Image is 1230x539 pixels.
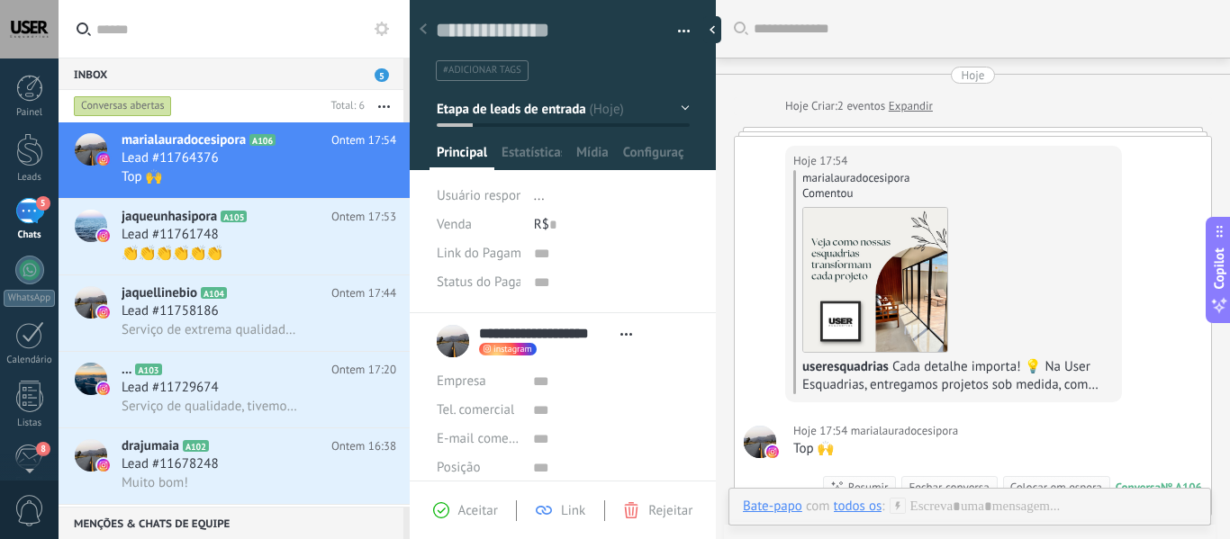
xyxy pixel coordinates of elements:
[122,131,246,149] span: marialauradocesipora
[561,502,585,519] span: Link
[437,454,520,482] div: Posição
[74,95,172,117] div: Conversas abertas
[848,479,889,496] div: Resumir
[331,208,396,226] span: Ontem 17:53
[4,229,56,241] div: Chats
[534,211,690,239] div: R$
[437,239,520,268] div: Link do Pagamento
[889,97,933,115] a: Expandir
[802,170,1114,201] div: marialauradocesipora Comentou
[122,226,219,244] span: Lead #11761748
[909,479,989,496] div: Fechar conversa
[331,437,396,455] span: Ontem 16:38
[534,187,545,204] span: ...
[4,290,55,307] div: WhatsApp
[122,398,297,415] span: Serviço de qualidade, tivemos um ótimo atendimento e com agilidade!!!👏👏👏
[97,229,110,242] img: icon
[4,172,56,184] div: Leads
[793,152,851,170] div: Hoje 17:54
[703,16,721,43] div: ocultar
[59,352,410,427] a: avataricon...A103Ontem 17:20Lead #11729674Serviço de qualidade, tivemos um ótimo atendimento e co...
[122,361,131,379] span: ...
[183,440,209,452] span: A102
[803,208,947,352] img: 17948562444006409
[648,502,692,519] span: Rejeitar
[802,358,889,375] span: useresquadrias
[766,445,779,458] img: instagram.svg
[365,90,403,122] button: Mais
[122,245,222,262] span: 👏👏👏👏👏👏
[59,507,403,539] div: Menções & Chats de equipe
[59,58,403,90] div: Inbox
[437,396,514,425] button: Tel. comercial
[122,149,219,167] span: Lead #11764376
[437,401,514,418] span: Tel. comercial
[122,284,197,302] span: jaquellinebio
[793,422,851,440] div: Hoje 17:54
[443,64,521,76] span: #adicionar tags
[201,287,227,299] span: A104
[122,208,217,226] span: jaqueunhasipora
[437,144,487,170] span: Principal
[851,422,958,440] span: marialauradocesipora
[331,361,396,379] span: Ontem 17:20
[4,107,56,119] div: Painel
[437,367,520,396] div: Empresa
[1010,479,1102,496] div: Colocar em espera
[502,144,562,170] span: Estatísticas
[962,67,985,84] div: Hoje
[36,196,50,211] span: 5
[437,211,520,239] div: Venda
[437,461,480,474] span: Posição
[1161,480,1202,495] div: № A106
[437,216,472,233] span: Venda
[122,437,179,455] span: drajumaia
[623,144,683,170] span: Configurações
[437,425,520,454] button: E-mail comercial
[97,153,110,166] img: icon
[122,379,219,397] span: Lead #11729674
[122,302,219,320] span: Lead #11758186
[135,364,161,375] span: A103
[122,474,188,491] span: Muito bom!
[59,428,410,504] a: avataricondrajumaiaA102Ontem 16:38Lead #11678248Muito bom!
[1210,247,1228,289] span: Copilot
[437,187,553,204] span: Usuário responsável
[802,358,1111,519] span: Cada detalhe importa! 💡 Na User Esquadrias, entregamos projetos sob medida, com alumínio de alta ...
[437,247,547,260] span: Link do Pagamento
[97,459,110,472] img: icon
[793,440,958,458] div: Top 🙌
[324,97,365,115] div: Total: 6
[97,306,110,319] img: icon
[331,131,396,149] span: Ontem 17:54
[437,268,520,297] div: Status do Pagamento
[882,498,884,516] span: :
[249,134,276,146] span: A106
[576,144,609,170] span: Mídia
[806,498,830,516] span: com
[837,97,885,115] span: 2 eventos
[437,275,559,289] span: Status do Pagamento
[4,355,56,366] div: Calendário
[122,168,162,185] span: Top 🙌
[785,97,933,115] div: Criar:
[437,430,533,447] span: E-mail comercial
[375,68,389,82] span: 5
[785,97,811,115] div: Hoje
[36,442,50,456] span: 8
[493,345,532,354] span: instagram
[122,455,219,473] span: Lead #11678248
[834,498,882,514] div: todos os
[97,382,110,395] img: icon
[59,199,410,274] a: avatariconjaqueunhasiporaA105Ontem 17:53Lead #11761748👏👏👏👏👏👏
[4,418,56,429] div: Listas
[59,275,410,351] a: avatariconjaquellinebioA104Ontem 17:44Lead #11758186Serviço de extrema qualidade👏🏻👏🏻❤️
[331,284,396,302] span: Ontem 17:44
[458,502,498,519] span: Aceitar
[59,122,410,198] a: avatariconmarialauradocesiporaA106Ontem 17:54Lead #11764376Top 🙌
[122,321,297,338] span: Serviço de extrema qualidade👏🏻👏🏻❤️
[437,182,520,211] div: Usuário responsável
[744,426,776,458] span: marialauradocesipora
[1116,480,1161,495] div: Conversa
[221,211,247,222] span: A105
